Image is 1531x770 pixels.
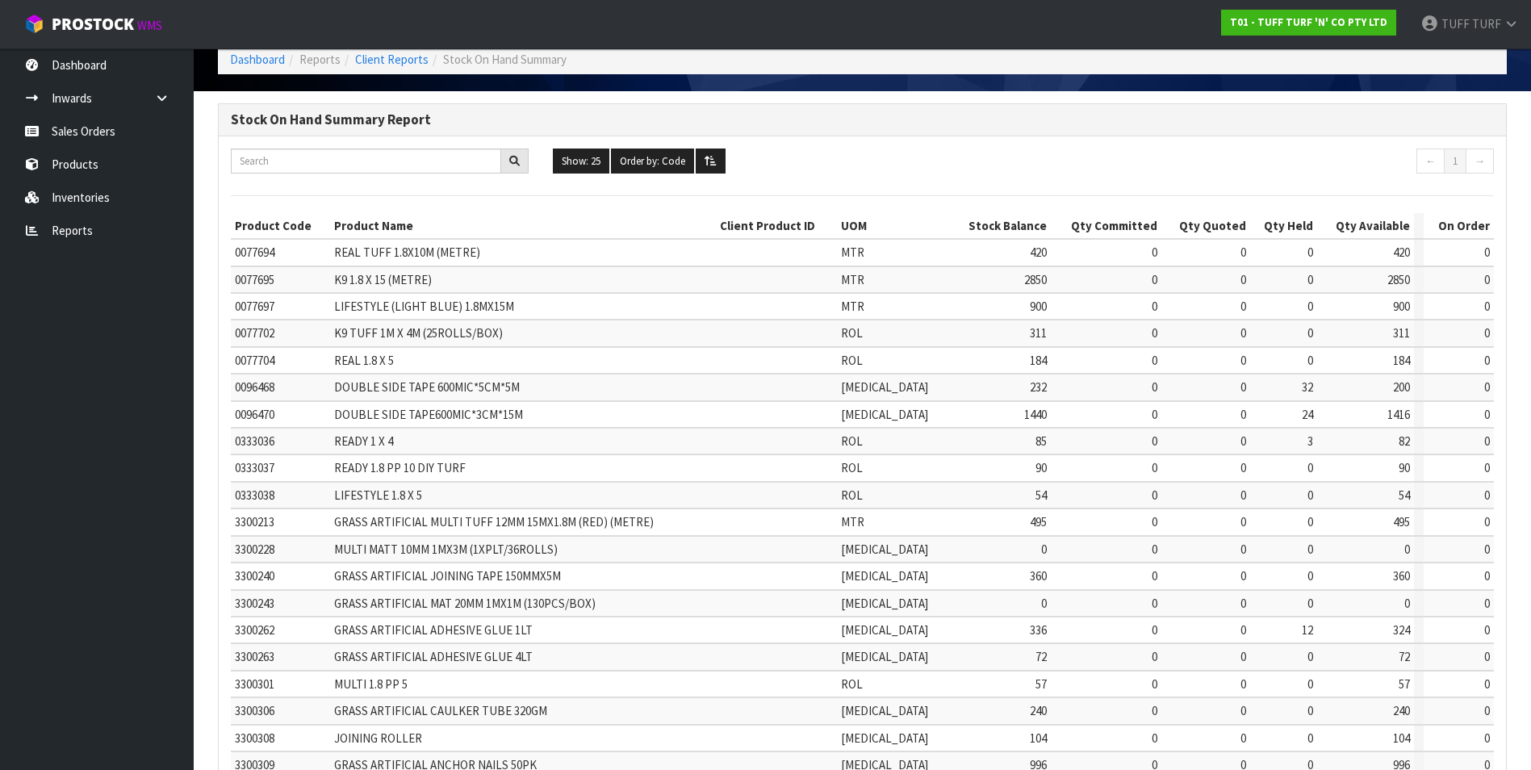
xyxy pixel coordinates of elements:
span: 0 [1484,353,1490,368]
span: GRASS ARTIFICIAL CAULKER TUBE 320GM [334,703,547,718]
span: REAL 1.8 X 5 [334,353,394,368]
span: 360 [1393,568,1410,584]
span: 1440 [1024,407,1047,422]
span: 0 [1152,245,1157,260]
span: 0 [1307,272,1313,287]
span: 336 [1030,622,1047,638]
span: 0 [1240,703,1246,718]
span: 0 [1307,325,1313,341]
span: MULTI MATT 10MM 1MX3M (1XPLT/36ROLLS) [334,542,558,557]
span: 0 [1041,542,1047,557]
th: On Order [1424,213,1494,239]
span: 900 [1393,299,1410,314]
span: MTR [841,514,864,529]
span: JOINING ROLLER [334,730,422,746]
span: [MEDICAL_DATA] [841,730,928,746]
span: [MEDICAL_DATA] [841,542,928,557]
span: 32 [1302,379,1313,395]
span: DOUBLE SIDE TAPE600MIC*3CM*15M [334,407,523,422]
span: 0 [1152,542,1157,557]
span: GRASS ARTIFICIAL MAT 20MM 1MX1M (130PCS/BOX) [334,596,596,611]
span: 0077704 [235,353,274,368]
strong: T01 - TUFF TURF 'N' CO PTY LTD [1230,15,1387,29]
button: Order by: Code [611,149,694,174]
span: 311 [1030,325,1047,341]
span: 0 [1307,676,1313,692]
span: 0 [1240,622,1246,638]
span: 0077694 [235,245,274,260]
span: 85 [1035,433,1047,449]
span: 0 [1152,379,1157,395]
span: ROL [841,433,863,449]
span: 0 [1240,542,1246,557]
span: 0 [1307,703,1313,718]
span: 0 [1307,245,1313,260]
span: 232 [1030,379,1047,395]
span: 0 [1240,596,1246,611]
span: 0 [1484,542,1490,557]
span: ROL [841,488,863,503]
span: 0 [1240,514,1246,529]
span: 3300301 [235,676,274,692]
span: GRASS ARTIFICIAL JOINING TAPE 150MMX5M [334,568,561,584]
span: 0 [1152,622,1157,638]
span: 57 [1399,676,1410,692]
span: ROL [841,460,863,475]
span: 0 [1240,353,1246,368]
th: Product Name [330,213,715,239]
span: 240 [1393,703,1410,718]
span: 0 [1484,379,1490,395]
span: 54 [1399,488,1410,503]
span: MULTI 1.8 PP 5 [334,676,408,692]
span: 3300263 [235,649,274,664]
span: 0 [1152,272,1157,287]
a: → [1466,149,1494,174]
span: 0 [1240,676,1246,692]
span: 57 [1035,676,1047,692]
span: 0 [1307,488,1313,503]
span: 90 [1035,460,1047,475]
span: ROL [841,353,863,368]
span: GRASS ARTIFICIAL ADHESIVE GLUE 4LT [334,649,533,664]
span: 0333038 [235,488,274,503]
span: READY 1 X 4 [334,433,393,449]
span: 0 [1152,596,1157,611]
input: Search [231,149,501,174]
span: 1416 [1387,407,1410,422]
span: 0333036 [235,433,274,449]
span: 3300240 [235,568,274,584]
span: 495 [1393,514,1410,529]
span: GRASS ARTIFICIAL ADHESIVE GLUE 1LT [334,622,533,638]
span: TUFF TURF [1441,16,1501,31]
span: ROL [841,676,863,692]
span: 0 [1240,433,1246,449]
span: 0 [1240,272,1246,287]
span: 0 [1484,730,1490,746]
span: Stock On Hand Summary [443,52,567,67]
span: 0 [1240,568,1246,584]
span: 0 [1484,272,1490,287]
span: 360 [1030,568,1047,584]
span: K9 TUFF 1M X 4M (25ROLLS/BOX) [334,325,503,341]
span: 0 [1240,299,1246,314]
th: UOM [837,213,949,239]
span: 0 [1152,703,1157,718]
span: K9 1.8 X 15 (METRE) [334,272,432,287]
span: 0 [1484,568,1490,584]
span: 0 [1240,460,1246,475]
a: Dashboard [230,52,285,67]
span: 0 [1152,407,1157,422]
span: 0077697 [235,299,274,314]
span: 0 [1307,542,1313,557]
th: Qty Committed [1051,213,1162,239]
span: 0 [1307,353,1313,368]
span: [MEDICAL_DATA] [841,622,928,638]
span: 0 [1307,596,1313,611]
span: 0077695 [235,272,274,287]
span: REAL TUFF 1.8X10M (METRE) [334,245,480,260]
span: 0077702 [235,325,274,341]
span: 3300243 [235,596,274,611]
span: Reports [299,52,341,67]
span: MTR [841,245,864,260]
span: 3 [1307,433,1313,449]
